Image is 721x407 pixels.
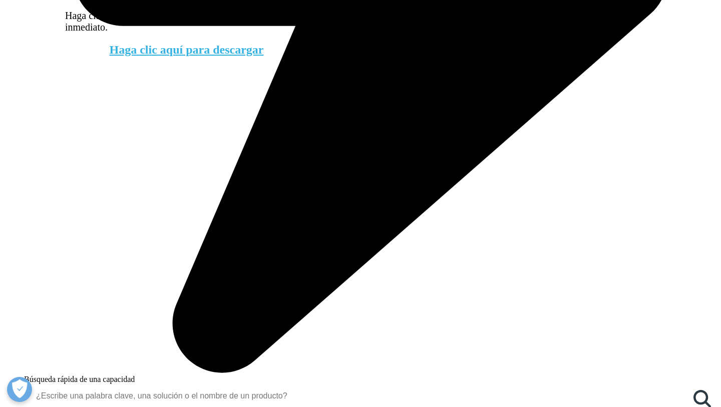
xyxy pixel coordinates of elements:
font: Búsqueda rápida de una capacidad [24,375,135,383]
button: Abrir preferencias [7,377,32,402]
a: Haga clic aquí para descargar [110,43,264,56]
font: Haga clic en el enlace siguiente y la descarga comenzará de inmediato. [65,10,304,33]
